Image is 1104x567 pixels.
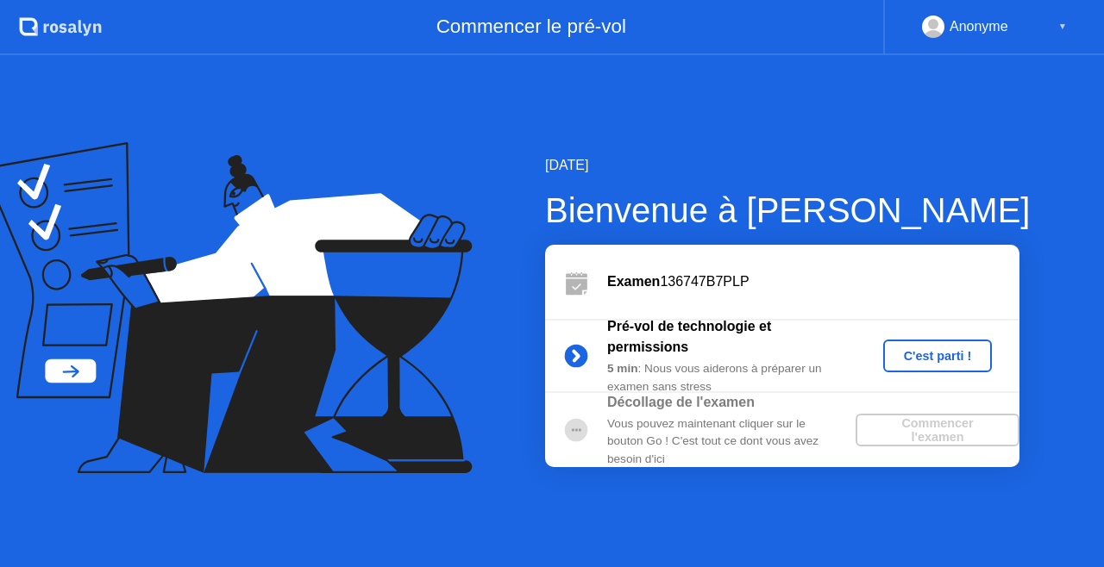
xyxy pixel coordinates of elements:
[1058,16,1067,38] div: ▼
[545,155,1030,176] div: [DATE]
[607,395,755,409] b: Décollage de l'examen
[607,274,660,289] b: Examen
[607,271,1019,292] div: 136747B7PLP
[607,415,856,468] div: Vous pouvez maintenant cliquer sur le bouton Go ! C'est tout ce dont vous avez besoin d'ici
[545,184,1030,236] div: Bienvenue à [PERSON_NAME]
[890,349,986,363] div: C'est parti !
[883,340,993,372] button: C'est parti !
[607,360,856,396] div: : Nous vous aiderons à préparer un examen sans stress
[856,414,1019,446] button: Commencer l'examen
[607,362,638,375] b: 5 min
[607,319,771,354] b: Pré-vol de technologie et permissions
[950,16,1008,38] div: Anonyme
[862,416,1013,444] div: Commencer l'examen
